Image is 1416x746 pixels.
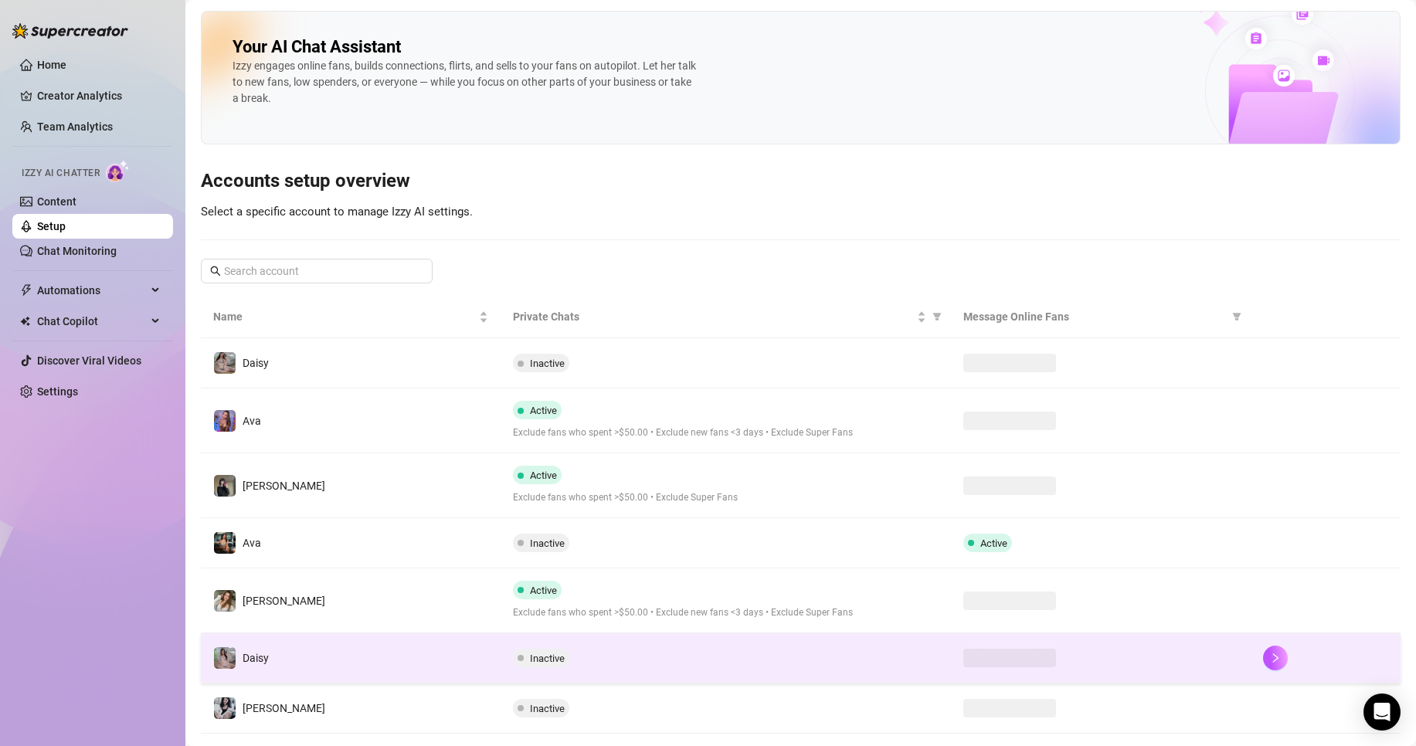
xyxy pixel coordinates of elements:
[214,590,236,612] img: Paige
[214,475,236,497] img: Anna
[12,23,128,39] img: logo-BBDzfeDw.svg
[22,166,100,181] span: Izzy AI Chatter
[233,58,696,107] div: Izzy engages online fans, builds connections, flirts, and sells to your fans on autopilot. Let he...
[201,296,501,338] th: Name
[1263,646,1288,670] button: right
[37,309,147,334] span: Chat Copilot
[20,316,30,327] img: Chat Copilot
[37,278,147,303] span: Automations
[201,205,473,219] span: Select a specific account to manage Izzy AI settings.
[37,245,117,257] a: Chat Monitoring
[214,697,236,719] img: Sadie
[501,296,950,338] th: Private Chats
[210,266,221,276] span: search
[37,59,66,71] a: Home
[530,703,565,714] span: Inactive
[513,490,938,505] span: Exclude fans who spent >$50.00 • Exclude Super Fans
[214,647,236,669] img: Daisy
[530,585,557,596] span: Active
[980,537,1007,549] span: Active
[932,312,942,321] span: filter
[530,537,565,549] span: Inactive
[201,169,1401,194] h3: Accounts setup overview
[1232,312,1241,321] span: filter
[929,305,945,328] span: filter
[513,308,913,325] span: Private Chats
[243,652,269,664] span: Daisy
[513,426,938,440] span: Exclude fans who spent >$50.00 • Exclude new fans <3 days • Exclude Super Fans
[224,263,411,280] input: Search account
[214,410,236,432] img: Ava
[243,595,325,607] span: [PERSON_NAME]
[106,160,130,182] img: AI Chatter
[37,385,78,398] a: Settings
[530,358,565,369] span: Inactive
[963,308,1226,325] span: Message Online Fans
[214,352,236,374] img: Daisy
[1229,305,1245,328] span: filter
[37,220,66,232] a: Setup
[513,605,938,620] span: Exclude fans who spent >$50.00 • Exclude new fans <3 days • Exclude Super Fans
[1363,693,1401,731] div: Open Intercom Messenger
[37,83,161,108] a: Creator Analytics
[530,470,557,481] span: Active
[213,308,476,325] span: Name
[243,415,261,427] span: Ava
[233,36,401,58] h2: Your AI Chat Assistant
[37,120,113,133] a: Team Analytics
[530,653,565,664] span: Inactive
[243,357,269,369] span: Daisy
[37,195,76,208] a: Content
[214,532,236,554] img: Ava
[243,480,325,492] span: [PERSON_NAME]
[243,702,325,714] span: [PERSON_NAME]
[37,354,141,367] a: Discover Viral Videos
[243,537,261,549] span: Ava
[1270,653,1281,663] span: right
[20,284,32,297] span: thunderbolt
[530,405,557,416] span: Active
